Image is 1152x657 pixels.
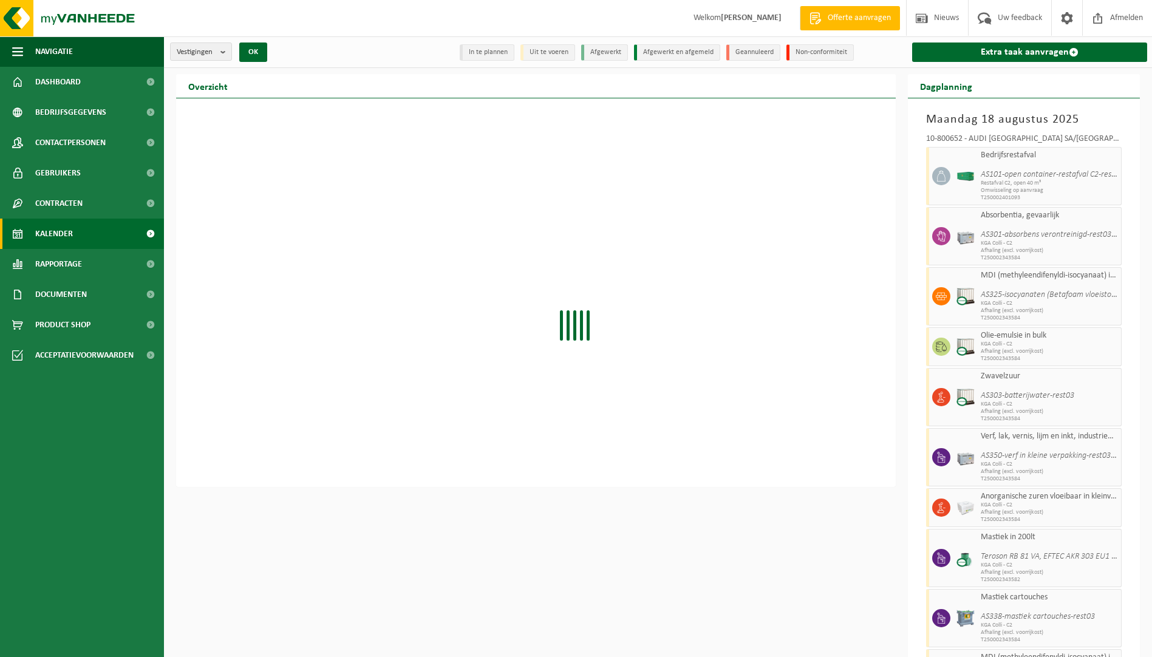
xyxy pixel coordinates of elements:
[239,43,267,62] button: OK
[721,13,782,22] strong: [PERSON_NAME]
[981,468,1118,475] span: Afhaling (excl. voorrijkost)
[981,612,1095,621] i: AS338-mastiek cartouches-rest03
[981,187,1118,194] span: Omwisseling op aanvraag
[981,502,1118,509] span: KGA Colli - C2
[981,315,1118,322] span: T250002343584
[912,43,1147,62] a: Extra taak aanvragen
[981,254,1118,262] span: T250002343584
[35,340,134,370] span: Acceptatievoorwaarden
[981,271,1118,281] span: MDI (methyleendifenyldi-isocyanaat) in IBC
[981,636,1118,644] span: T250002343584
[35,219,73,249] span: Kalender
[981,300,1118,307] span: KGA Colli - C2
[981,180,1118,187] span: Restafval C2, open 40 m³
[981,341,1118,348] span: KGA Colli - C2
[981,415,1118,423] span: T250002343584
[981,629,1118,636] span: Afhaling (excl. voorrijkost)
[981,391,1074,400] i: AS303-batterijwater-rest03
[981,331,1118,341] span: Olie-emulsie in bulk
[981,307,1118,315] span: Afhaling (excl. voorrijkost)
[786,44,854,61] li: Non-conformiteit
[981,552,1145,561] i: Teroson RB 81 VA, EFTEC AKR 303 EU1 TOGOTEC
[956,549,975,567] img: PB-OT-0200-CU
[176,74,240,98] h2: Overzicht
[981,348,1118,355] span: Afhaling (excl. voorrijkost)
[981,569,1118,576] span: Afhaling (excl. voorrijkost)
[981,355,1118,363] span: T250002343584
[35,279,87,310] span: Documenten
[35,158,81,188] span: Gebruikers
[581,44,628,61] li: Afgewerkt
[825,12,894,24] span: Offerte aanvragen
[981,432,1118,441] span: Verf, lak, vernis, lijm en inkt, industrieel in kleinverpakking
[956,287,975,305] img: PB-IC-CU
[981,533,1118,542] span: Mastiek in 200lt
[981,230,1120,239] i: AS301-absorbens verontreinigd-rest03_4
[981,372,1118,381] span: Zwavelzuur
[956,499,975,517] img: PB-LB-0680-HPE-GY-02
[981,509,1118,516] span: Afhaling (excl. voorrijkost)
[956,609,975,627] img: PB-AP-0800-MET-02-01
[177,43,216,61] span: Vestigingen
[460,44,514,61] li: In te plannen
[981,401,1118,408] span: KGA Colli - C2
[956,172,975,181] img: HK-XC-40-GN-00
[981,516,1118,523] span: T250002343584
[908,74,984,98] h2: Dagplanning
[981,622,1118,629] span: KGA Colli - C2
[981,194,1118,202] span: T250002401093
[981,475,1118,483] span: T250002343584
[956,388,975,406] img: PB-IC-CU
[981,151,1118,160] span: Bedrijfsrestafval
[634,44,720,61] li: Afgewerkt en afgemeld
[35,36,73,67] span: Navigatie
[981,247,1118,254] span: Afhaling (excl. voorrijkost)
[35,67,81,97] span: Dashboard
[981,240,1118,247] span: KGA Colli - C2
[981,170,1131,179] i: AS101-open container-restafval C2-rest05_4
[35,310,90,340] span: Product Shop
[35,249,82,279] span: Rapportage
[956,338,975,356] img: PB-IC-CU
[981,451,1119,460] i: AS350-verf in kleine verpakking-rest03_4
[981,492,1118,502] span: Anorganische zuren vloeibaar in kleinverpakking
[981,562,1118,569] span: KGA Colli - C2
[520,44,575,61] li: Uit te voeren
[35,128,106,158] span: Contactpersonen
[35,97,106,128] span: Bedrijfsgegevens
[981,211,1118,220] span: Absorbentia, gevaarlijk
[726,44,780,61] li: Geannuleerd
[981,408,1118,415] span: Afhaling (excl. voorrijkost)
[35,188,83,219] span: Contracten
[981,593,1118,602] span: Mastiek cartouches
[956,448,975,466] img: PB-LB-0680-HPE-GY-11
[956,227,975,245] img: PB-LB-0680-HPE-GY-11
[800,6,900,30] a: Offerte aanvragen
[981,461,1118,468] span: KGA Colli - C2
[170,43,232,61] button: Vestigingen
[926,111,1122,129] h3: Maandag 18 augustus 2025
[981,576,1118,584] span: T250002343582
[926,135,1122,147] div: 10-800652 - AUDI [GEOGRAPHIC_DATA] SA/[GEOGRAPHIC_DATA]-AFVALPARK C2-INGANG 1 - VORST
